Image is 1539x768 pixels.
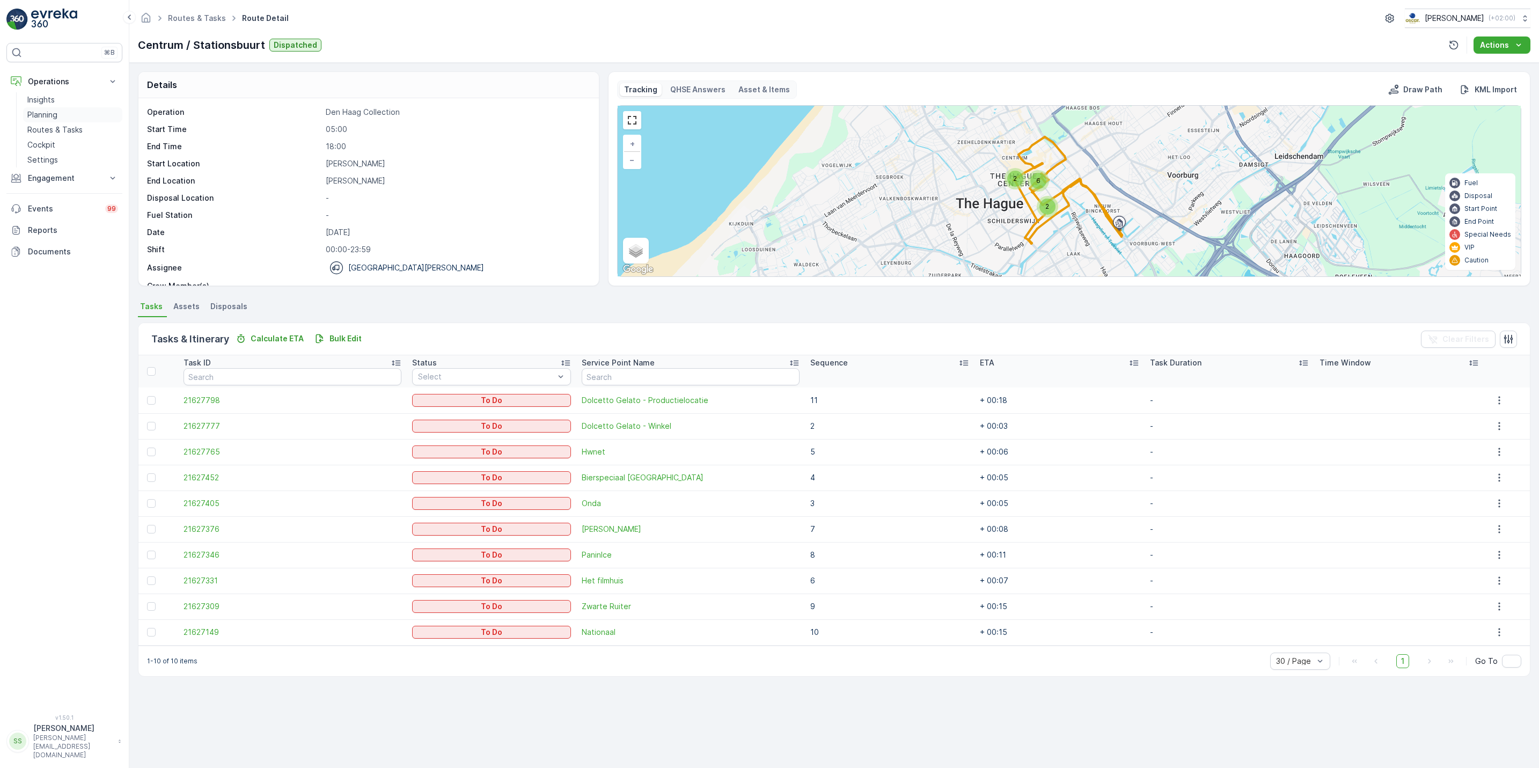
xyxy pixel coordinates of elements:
p: To Do [481,472,502,483]
p: To Do [481,601,502,612]
td: - [1145,491,1314,516]
a: 21627452 [184,472,401,483]
p: Asset & Items [738,84,790,95]
span: 1 [1396,654,1409,668]
div: 6 [1028,170,1049,192]
a: 21627331 [184,575,401,586]
span: − [629,155,635,164]
p: [PERSON_NAME][EMAIL_ADDRESS][DOMAIN_NAME] [33,734,113,759]
a: Hwnet [582,447,800,457]
button: Clear Filters [1421,331,1496,348]
p: VIP [1464,243,1475,252]
p: QHSE Answers [670,84,725,95]
button: To Do [412,471,571,484]
p: 9 [810,601,969,612]
p: To Do [481,575,502,586]
p: Fuel Station [147,210,321,221]
p: 99 [107,204,116,213]
p: Start Point [1464,204,1497,213]
td: + 00:11 [974,542,1144,568]
p: To Do [481,447,502,457]
p: KML Import [1475,84,1517,95]
p: Reports [28,225,118,236]
p: Disposal [1464,192,1492,200]
a: Settings [23,152,122,167]
a: Zoom Out [624,152,640,168]
a: 21627405 [184,498,401,509]
p: To Do [481,550,502,560]
span: Bierspeciaal [GEOGRAPHIC_DATA] [582,472,800,483]
a: Cockpit [23,137,122,152]
a: Routes & Tasks [168,13,226,23]
p: - [326,210,588,221]
p: Assignee [147,262,182,273]
span: + [630,139,635,148]
span: Tasks [140,301,163,312]
div: Toggle Row Selected [147,448,156,456]
p: Den Haag Collection [326,107,588,118]
p: Special Needs [1464,230,1511,239]
button: Bulk Edit [310,332,366,345]
a: 21627765 [184,447,401,457]
p: Tracking [624,84,657,95]
span: PaninIce [582,550,800,560]
p: Centrum / Stationsbuurt [138,37,265,53]
img: Google [620,262,656,276]
p: 2 [810,421,969,431]
div: Toggle Row Selected [147,396,156,405]
td: + 00:06 [974,439,1144,465]
a: 21627149 [184,627,401,638]
p: Sequence [810,357,848,368]
p: [DATE] [326,227,588,238]
p: 6 [810,575,969,586]
p: Tasks & Itinerary [151,332,229,347]
p: Routes & Tasks [27,125,83,135]
a: 21627309 [184,601,401,612]
p: End Point [1464,217,1494,226]
input: Search [184,368,401,385]
a: Het filmhuis [582,575,800,586]
button: KML Import [1455,83,1521,96]
a: 21627777 [184,421,401,431]
td: + 00:15 [974,594,1144,619]
p: Settings [27,155,58,165]
span: 2 [1013,174,1017,182]
p: Insights [27,94,55,105]
button: [PERSON_NAME](+02:00) [1405,9,1530,28]
a: Events99 [6,198,122,220]
button: To Do [412,394,571,407]
p: ⌘B [104,48,115,57]
span: v 1.50.1 [6,714,122,721]
div: Toggle Row Selected [147,576,156,585]
button: To Do [412,420,571,433]
div: 2 [1005,168,1026,189]
p: 00:00-23:59 [326,244,588,255]
p: 8 [810,550,969,560]
p: Disposal Location [147,193,321,203]
button: Calculate ETA [231,332,308,345]
a: Nationaal [582,627,800,638]
span: 21627346 [184,550,401,560]
span: Zwarte Ruiter [582,601,800,612]
td: - [1145,465,1314,491]
p: 5 [810,447,969,457]
p: [GEOGRAPHIC_DATA][PERSON_NAME] [348,262,484,273]
p: Select [418,371,554,382]
p: Bulk Edit [329,333,362,344]
p: - [326,281,588,291]
button: Operations [6,71,122,92]
div: Toggle Row Selected [147,628,156,637]
p: To Do [481,498,502,509]
span: [PERSON_NAME] [582,524,800,535]
td: + 00:18 [974,387,1144,413]
img: basis-logo_rgb2x.png [1405,12,1420,24]
a: 21627798 [184,395,401,406]
button: Draw Path [1384,83,1447,96]
td: - [1145,568,1314,594]
p: Events [28,203,99,214]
